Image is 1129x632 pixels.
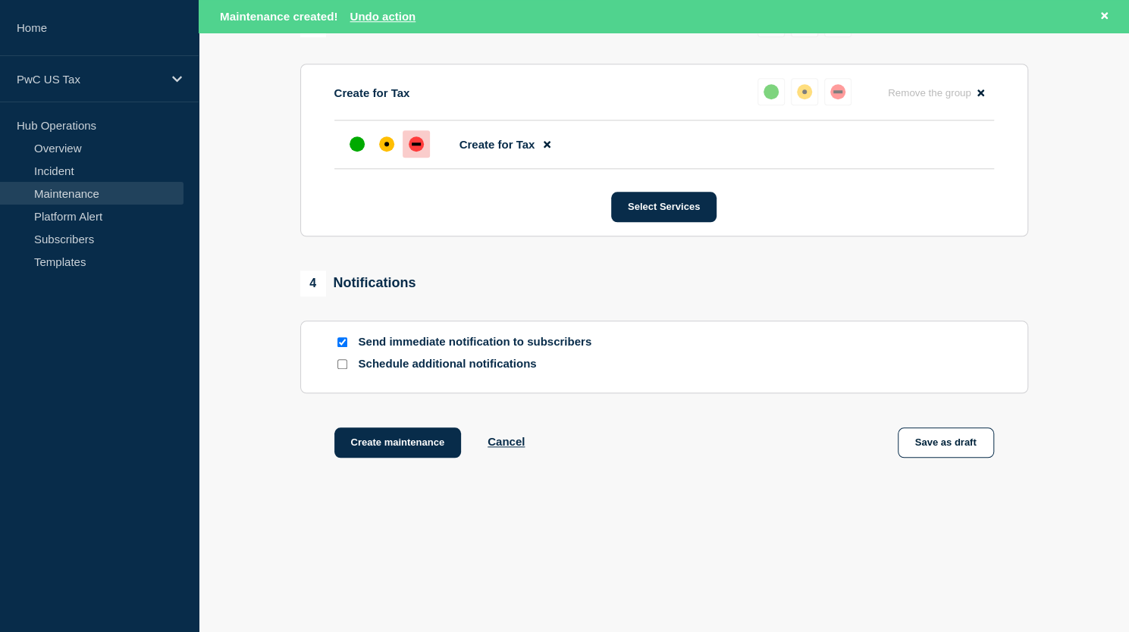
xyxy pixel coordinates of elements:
[334,86,410,99] p: Create for Tax
[459,138,535,151] span: Create for Tax
[300,271,326,296] span: 4
[791,78,818,105] button: affected
[359,335,601,349] p: Send immediate notification to subscribers
[830,84,845,99] div: down
[334,427,462,458] button: Create maintenance
[220,10,337,23] span: Maintenance created!
[757,78,785,105] button: up
[350,10,416,23] button: Undo action
[611,192,717,222] button: Select Services
[17,73,162,86] p: PwC US Tax
[879,78,994,108] button: Remove the group
[488,435,525,448] button: Cancel
[359,357,601,371] p: Schedule additional notifications
[300,271,416,296] div: Notifications
[764,84,779,99] div: up
[379,136,394,152] div: affected
[888,87,971,99] span: Remove the group
[824,78,851,105] button: down
[409,136,424,152] div: down
[337,359,347,369] input: Schedule additional notifications
[898,427,994,458] button: Save as draft
[797,84,812,99] div: affected
[350,136,365,152] div: up
[337,337,347,347] input: Send immediate notification to subscribers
